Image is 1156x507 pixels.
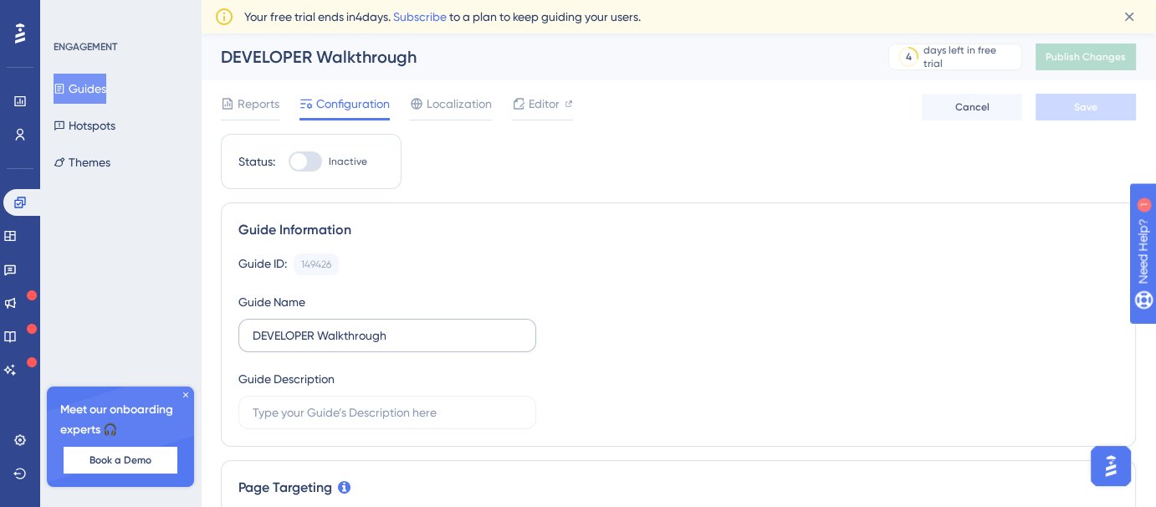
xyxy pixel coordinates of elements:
button: Book a Demo [64,447,177,474]
input: Type your Guide’s Description here [253,403,522,422]
div: Guide Information [238,220,1118,240]
div: Guide Description [238,369,335,389]
span: Editor [529,94,560,114]
div: Guide Name [238,292,305,312]
span: Cancel [955,100,990,114]
span: Localization [427,94,492,114]
button: Cancel [922,94,1022,120]
div: days left in free trial [923,44,1016,70]
iframe: UserGuiding AI Assistant Launcher [1086,441,1136,491]
div: 4 [906,50,912,64]
button: Publish Changes [1036,44,1136,70]
span: Reports [238,94,279,114]
span: Meet our onboarding experts 🎧 [60,400,181,440]
span: Your free trial ends in 4 days. to a plan to keep guiding your users. [244,7,641,27]
span: Publish Changes [1046,50,1126,64]
span: Configuration [316,94,390,114]
div: 1 [116,8,121,22]
span: Inactive [329,155,367,168]
button: Themes [54,147,110,177]
button: Hotspots [54,110,115,141]
input: Type your Guide’s Name here [253,326,522,345]
div: DEVELOPER Walkthrough [221,45,847,69]
div: 149426 [301,258,331,271]
button: Save [1036,94,1136,120]
a: Subscribe [393,10,447,23]
div: Guide ID: [238,253,287,275]
div: ENGAGEMENT [54,40,117,54]
span: Need Help? [39,4,105,24]
div: Status: [238,151,275,172]
div: Page Targeting [238,478,1118,498]
span: Book a Demo [90,453,151,467]
button: Guides [54,74,106,104]
span: Save [1074,100,1097,114]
